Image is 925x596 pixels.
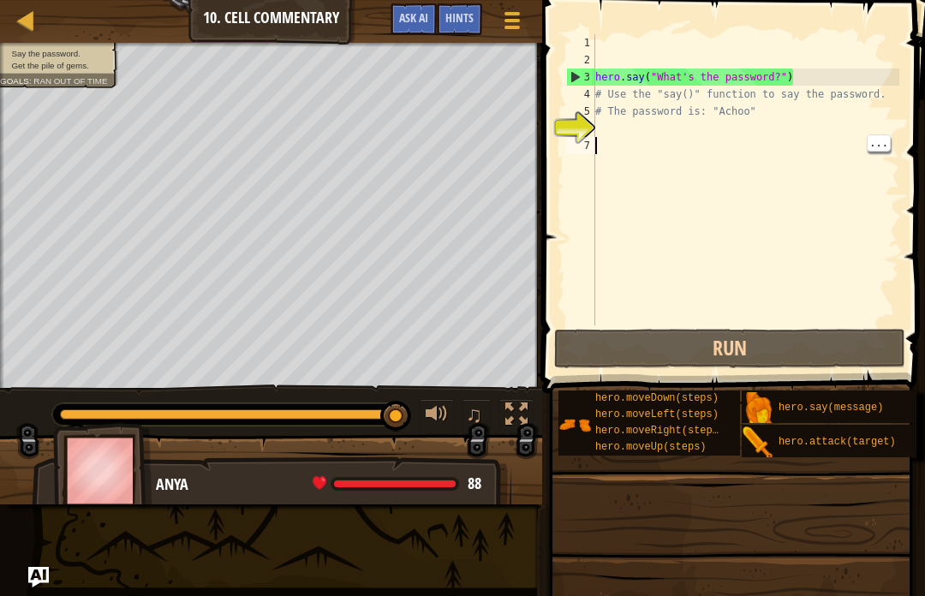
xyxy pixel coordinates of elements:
span: ... [868,135,890,151]
span: Say the password. [11,49,81,58]
span: hero.moveLeft(steps) [595,408,719,420]
div: Anya [156,474,494,496]
span: hero.attack(target) [779,436,896,448]
span: hero.moveRight(steps) [595,425,725,437]
span: : [29,76,33,86]
span: Hints [445,9,474,26]
img: portrait.png [558,408,591,441]
span: Ask AI [399,9,428,26]
div: health: 88 / 88 [313,476,481,492]
span: Ran out of time [33,76,107,86]
div: 7 [566,137,595,154]
span: hero.moveDown(steps) [595,392,719,404]
button: Run [554,329,905,368]
span: ♫ [466,402,483,427]
button: Ask AI [391,3,437,35]
div: 1 [566,34,595,51]
div: 3 [567,69,595,86]
img: thang_avatar_frame.png [53,423,152,518]
div: 4 [566,86,595,103]
span: Get the pile of gems. [11,61,88,70]
button: Adjust volume [420,399,454,434]
div: 2 [566,51,595,69]
button: Ask AI [28,567,49,587]
span: hero.moveUp(steps) [595,441,707,453]
div: 6 [566,120,595,137]
button: Toggle fullscreen [499,399,534,434]
div: 5 [566,103,595,120]
button: Show game menu [491,3,534,44]
img: portrait.png [742,392,774,425]
span: 88 [468,473,481,494]
button: ♫ [462,399,492,434]
span: hero.say(message) [779,402,883,414]
img: portrait.png [742,426,774,459]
